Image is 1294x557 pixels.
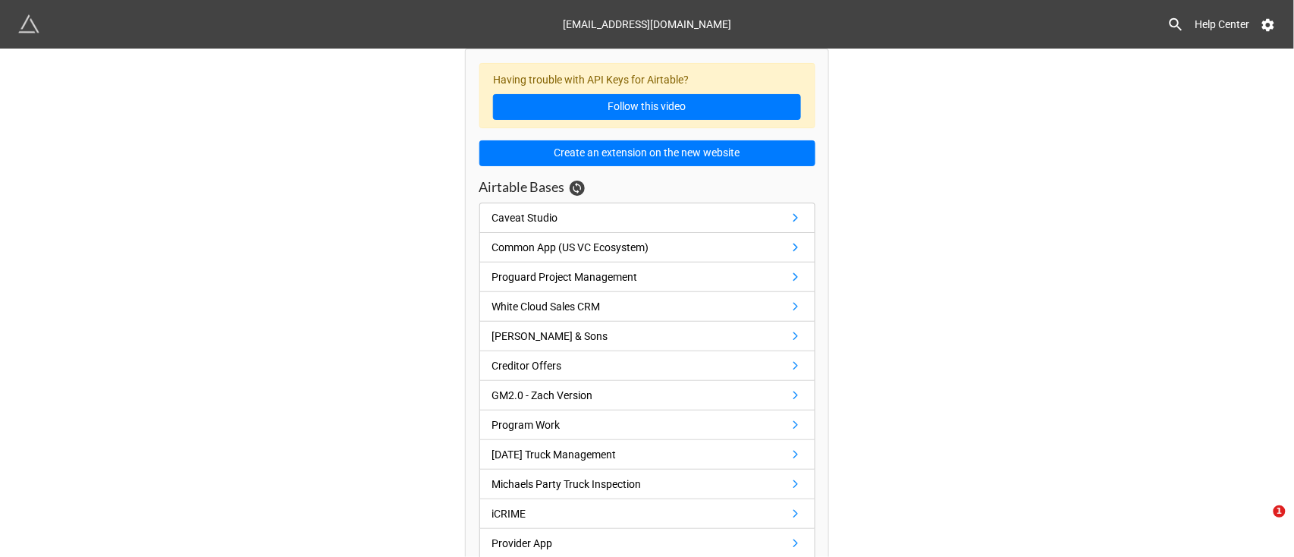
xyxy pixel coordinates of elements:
[479,351,815,381] a: Creditor Offers
[479,470,815,499] a: Michaels Party Truck Inspection
[563,11,731,38] div: [EMAIL_ADDRESS][DOMAIN_NAME]
[479,499,815,529] a: iCRIME
[1185,11,1261,38] a: Help Center
[479,178,565,196] h3: Airtable Bases
[492,328,608,345] div: [PERSON_NAME] & Sons
[479,381,815,411] a: GM2.0 - Zach Version
[570,181,585,196] a: Sync Base Structure
[492,269,638,285] div: Proguard Project Management
[492,209,558,226] div: Caveat Studio
[492,446,617,463] div: [DATE] Truck Management
[479,263,815,292] a: Proguard Project Management
[479,140,815,166] button: Create an extension on the new website
[492,387,593,404] div: GM2.0 - Zach Version
[1274,505,1286,518] span: 1
[492,505,526,522] div: iCRIME
[492,417,561,433] div: Program Work
[492,298,601,315] div: White Cloud Sales CRM
[493,94,801,120] a: Follow this video
[479,322,815,351] a: [PERSON_NAME] & Sons
[492,476,642,492] div: Michaels Party Truck Inspection
[492,357,562,374] div: Creditor Offers
[479,292,815,322] a: White Cloud Sales CRM
[479,411,815,440] a: Program Work
[18,14,39,35] img: miniextensions-icon.73ae0678.png
[479,203,815,233] a: Caveat Studio
[1242,505,1279,542] iframe: Intercom live chat
[479,63,815,129] div: Having trouble with API Keys for Airtable?
[479,233,815,263] a: Common App (US VC Ecosystem)
[479,440,815,470] a: [DATE] Truck Management
[492,239,649,256] div: Common App (US VC Ecosystem)
[492,535,553,552] div: Provider App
